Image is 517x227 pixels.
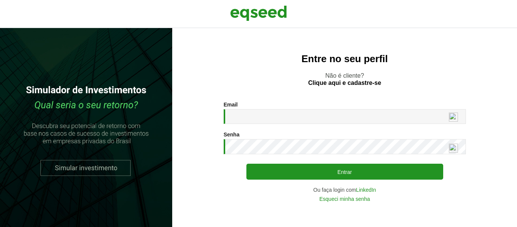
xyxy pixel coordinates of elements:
[224,102,238,107] label: Email
[449,144,458,153] img: npw-badge-icon-locked.svg
[224,187,466,193] div: Ou faça login com
[224,132,240,137] label: Senha
[356,187,376,193] a: LinkedIn
[308,80,381,86] a: Clique aqui e cadastre-se
[246,164,443,180] button: Entrar
[187,72,502,86] p: Não é cliente?
[187,53,502,64] h2: Entre no seu perfil
[319,196,370,202] a: Esqueci minha senha
[230,4,287,23] img: EqSeed Logo
[449,113,458,122] img: npw-badge-icon-locked.svg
